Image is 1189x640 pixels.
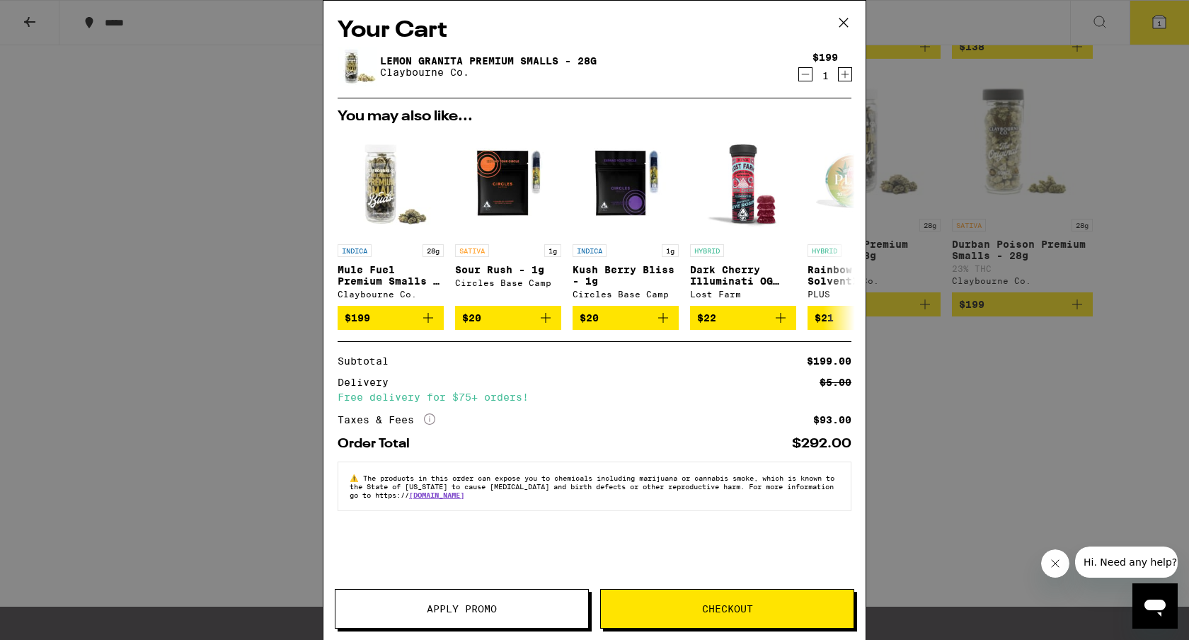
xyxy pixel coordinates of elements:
p: 1g [662,244,679,257]
div: $199 [812,52,838,63]
span: $21 [815,312,834,324]
div: Delivery [338,377,398,387]
div: Circles Base Camp [455,278,561,287]
span: The products in this order can expose you to chemicals including marijuana or cannabis smoke, whi... [350,474,834,499]
img: Lost Farm - Dark Cherry Illuminati OG Live Rosin Gummies [690,131,796,237]
a: [DOMAIN_NAME] [409,491,464,499]
button: Decrement [798,67,812,81]
a: Open page for Sour Rush - 1g from Circles Base Camp [455,131,561,306]
p: INDICA [338,244,372,257]
p: HYBRID [808,244,842,257]
div: $199.00 [807,356,851,366]
div: $93.00 [813,415,851,425]
div: Free delivery for $75+ orders! [338,392,851,402]
p: 1g [544,244,561,257]
img: Lemon Granita Premium Smalls - 28g [338,47,377,86]
span: Checkout [702,604,753,614]
button: Add to bag [338,306,444,330]
iframe: Close message [1041,549,1069,578]
button: Increment [838,67,852,81]
p: SATIVA [455,244,489,257]
div: Subtotal [338,356,398,366]
div: Order Total [338,438,420,450]
div: $292.00 [792,438,851,450]
p: INDICA [573,244,607,257]
a: Open page for Rainbow Kush Solventless Gummies from PLUS [808,131,914,306]
span: ⚠️ [350,474,363,482]
div: Claybourne Co. [338,290,444,299]
div: Taxes & Fees [338,413,435,426]
div: 1 [812,70,838,81]
iframe: Button to launch messaging window [1132,583,1178,629]
div: $5.00 [820,377,851,387]
p: Mule Fuel Premium Smalls - 28g [338,264,444,287]
div: Lost Farm [690,290,796,299]
p: Claybourne Co. [380,67,597,78]
p: Kush Berry Bliss - 1g [573,264,679,287]
div: Circles Base Camp [573,290,679,299]
button: Add to bag [455,306,561,330]
button: Checkout [600,589,854,629]
button: Apply Promo [335,589,589,629]
span: $20 [462,312,481,324]
span: $199 [345,312,370,324]
a: Open page for Dark Cherry Illuminati OG Live Rosin Gummies from Lost Farm [690,131,796,306]
span: $22 [697,312,716,324]
button: Add to bag [808,306,914,330]
p: Rainbow Kush Solventless Gummies [808,264,914,287]
h2: You may also like... [338,110,851,124]
p: HYBRID [690,244,724,257]
iframe: Message from company [1075,547,1178,578]
span: $20 [580,312,599,324]
h2: Your Cart [338,15,851,47]
img: PLUS - Rainbow Kush Solventless Gummies [808,131,914,237]
span: Apply Promo [427,604,497,614]
div: PLUS [808,290,914,299]
button: Add to bag [573,306,679,330]
img: Circles Base Camp - Sour Rush - 1g [455,131,561,237]
img: Claybourne Co. - Mule Fuel Premium Smalls - 28g [338,131,444,237]
p: Sour Rush - 1g [455,264,561,275]
img: Circles Base Camp - Kush Berry Bliss - 1g [573,131,679,237]
p: 28g [423,244,444,257]
p: Dark Cherry Illuminati OG Live Rosin Gummies [690,264,796,287]
button: Add to bag [690,306,796,330]
a: Lemon Granita Premium Smalls - 28g [380,55,597,67]
a: Open page for Kush Berry Bliss - 1g from Circles Base Camp [573,131,679,306]
a: Open page for Mule Fuel Premium Smalls - 28g from Claybourne Co. [338,131,444,306]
